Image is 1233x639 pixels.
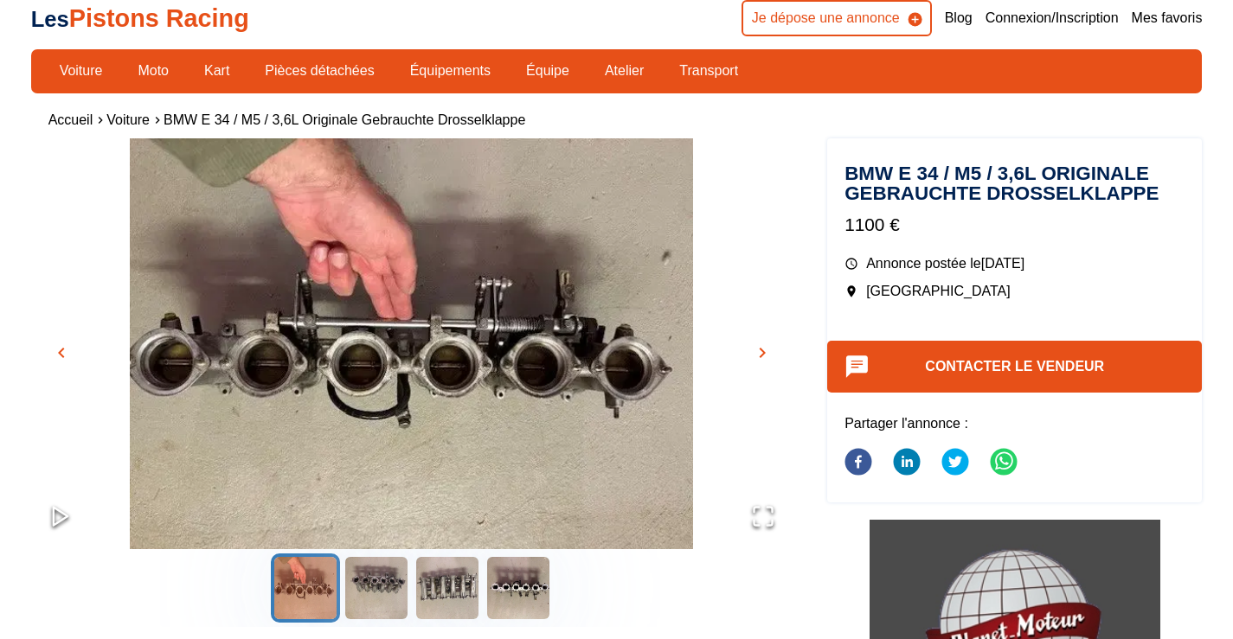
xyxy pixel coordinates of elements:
[164,112,525,127] a: BMW E 34 / M5 / 3,6L originale gebrauchte Drosselklappe
[844,164,1185,203] h1: BMW E 34 / M5 / 3,6L originale gebrauchte Drosselklappe
[925,359,1104,374] a: Contacter le vendeur
[827,341,1202,393] button: Contacter le vendeur
[990,438,1018,489] button: whatsapp
[594,56,655,86] a: Atelier
[986,9,1119,28] a: Connexion/Inscription
[48,112,93,127] a: Accueil
[31,7,69,31] span: Les
[48,56,114,86] a: Voiture
[844,438,872,489] button: facebook
[271,553,340,623] button: Go to Slide 1
[399,56,502,86] a: Équipements
[193,56,241,86] a: Kart
[844,414,1185,433] p: Partager l'annonce :
[126,56,180,86] a: Moto
[254,56,385,86] a: Pièces détachées
[941,438,969,489] button: twitter
[484,553,553,623] button: Go to Slide 4
[515,56,581,86] a: Équipe
[752,342,773,363] span: chevron_right
[342,553,411,623] button: Go to Slide 2
[945,9,973,28] a: Blog
[31,138,793,561] img: image
[31,4,249,32] a: LesPistons Racing
[413,553,482,623] button: Go to Slide 3
[749,340,775,366] button: chevron_right
[734,487,793,549] button: Open Fullscreen
[844,212,1185,237] p: 1100 €
[893,438,921,489] button: linkedin
[668,56,749,86] a: Transport
[48,340,74,366] button: chevron_left
[31,553,793,623] div: Thumbnail Navigation
[844,282,1185,301] p: [GEOGRAPHIC_DATA]
[51,342,72,363] span: chevron_left
[106,112,150,127] a: Voiture
[31,487,90,549] button: Play or Pause Slideshow
[1132,9,1203,28] a: Mes favoris
[31,138,793,549] div: Go to Slide 1
[844,254,1185,273] p: Annonce postée le [DATE]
